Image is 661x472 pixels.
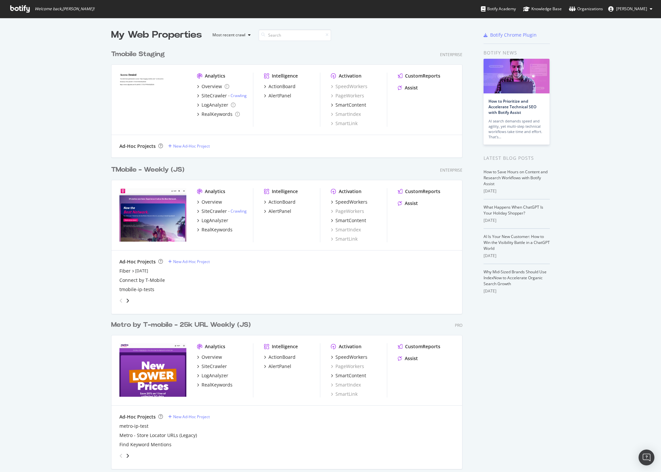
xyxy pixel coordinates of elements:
[398,73,440,79] a: CustomReports
[119,268,131,274] a: Fiber
[331,363,364,370] a: PageWorkers
[272,343,298,350] div: Intelligence
[168,143,210,149] a: New Ad-Hoc Project
[398,200,418,207] a: Assist
[231,208,247,214] a: Crawling
[197,111,240,118] a: RealKeywords
[331,217,366,224] a: SmartContent
[264,208,291,215] a: AlertPanel
[197,199,222,205] a: Overview
[484,288,550,294] div: [DATE]
[405,343,440,350] div: CustomReports
[484,269,547,287] a: Why Mid-Sized Brands Should Use IndexNow to Accelerate Organic Search Growth
[331,111,361,118] div: SmartIndex
[202,226,233,233] div: RealKeywords
[272,188,298,195] div: Intelligence
[197,226,233,233] a: RealKeywords
[331,120,358,127] a: SmartLink
[117,295,125,306] div: angle-left
[331,199,367,205] a: SpeedWorkers
[484,49,550,56] div: Botify news
[268,354,296,360] div: ActionBoard
[331,92,364,99] a: PageWorkers
[119,73,186,126] img: tmobilestaging.com
[173,414,210,420] div: New Ad-Hoc Project
[484,253,550,259] div: [DATE]
[202,111,233,118] div: RealKeywords
[202,102,228,108] div: LogAnalyzer
[119,143,156,150] div: Ad-Hoc Projects
[202,83,222,90] div: Overview
[119,432,197,439] a: Metro - Store Locator URLs (Legacy)
[481,6,516,12] div: Botify Academy
[264,83,296,90] a: ActionBoard
[331,391,358,397] div: SmartLink
[111,50,165,59] div: Tmobile Staging
[331,83,367,90] a: SpeedWorkers
[335,217,366,224] div: SmartContent
[125,453,130,459] div: angle-right
[197,372,228,379] a: LogAnalyzer
[197,382,233,388] a: RealKeywords
[125,297,130,304] div: angle-right
[197,83,229,90] a: Overview
[264,199,296,205] a: ActionBoard
[264,354,296,360] a: ActionBoard
[205,73,225,79] div: Analytics
[398,188,440,195] a: CustomReports
[202,217,228,224] div: LogAnalyzer
[484,204,543,216] a: What Happens When ChatGPT Is Your Holiday Shopper?
[197,363,227,370] a: SiteCrawler
[197,217,228,224] a: LogAnalyzer
[202,354,222,360] div: Overview
[331,372,366,379] a: SmartContent
[484,32,537,38] a: Botify Chrome Plugin
[197,208,247,215] a: SiteCrawler- Crawling
[331,236,358,242] div: SmartLink
[455,322,462,328] div: Pro
[119,286,154,293] a: tmobile-ip-tests
[490,32,537,38] div: Botify Chrome Plugin
[119,414,156,420] div: Ad-Hoc Projects
[111,50,168,59] a: Tmobile Staging
[111,320,251,330] div: Metro by T-mobile - 25k URL Weekly (JS)
[331,382,361,388] a: SmartIndex
[331,208,364,215] a: PageWorkers
[405,73,440,79] div: CustomReports
[569,6,603,12] div: Organizations
[135,268,148,274] a: [DATE]
[111,165,184,175] div: TMobile - Weekly (JS)
[111,28,202,42] div: My Web Properties
[205,343,225,350] div: Analytics
[484,234,550,251] a: AI Is Your New Customer: How to Win the Visibility Battle in a ChatGPT World
[331,226,361,233] div: SmartIndex
[331,354,367,360] a: SpeedWorkers
[616,6,647,12] span: Dave Lee
[197,102,236,108] a: LogAnalyzer
[484,169,548,186] a: How to Save Hours on Content and Research Workflows with Botify Assist
[207,30,253,40] button: Most recent crawl
[268,208,291,215] div: AlertPanel
[405,200,418,207] div: Assist
[339,73,362,79] div: Activation
[202,199,222,205] div: Overview
[484,154,550,162] div: Latest Blog Posts
[173,143,210,149] div: New Ad-Hoc Project
[119,441,172,448] a: Find Keyword Mentions
[35,6,94,12] span: Welcome back, [PERSON_NAME] !
[168,259,210,264] a: New Ad-Hoc Project
[639,450,654,465] div: Open Intercom Messenger
[119,258,156,265] div: Ad-Hoc Projects
[335,102,366,108] div: SmartContent
[119,423,148,429] a: metro-ip-test
[205,188,225,195] div: Analytics
[405,84,418,91] div: Assist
